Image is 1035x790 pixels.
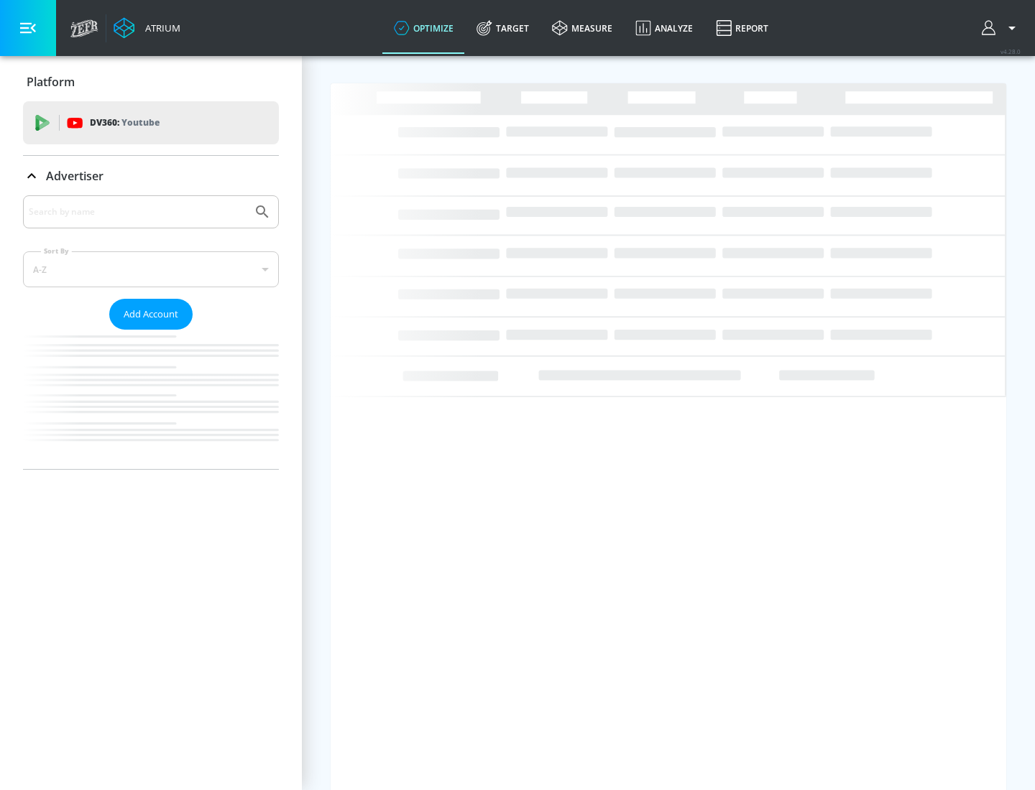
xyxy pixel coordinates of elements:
div: A-Z [23,251,279,287]
input: Search by name [29,203,247,221]
span: v 4.28.0 [1000,47,1021,55]
button: Add Account [109,299,193,330]
a: optimize [382,2,465,54]
div: Advertiser [23,195,279,469]
div: Platform [23,62,279,102]
p: Platform [27,74,75,90]
div: Atrium [139,22,180,34]
div: DV360: Youtube [23,101,279,144]
a: Target [465,2,540,54]
a: Report [704,2,780,54]
a: measure [540,2,624,54]
a: Analyze [624,2,704,54]
div: Advertiser [23,156,279,196]
nav: list of Advertiser [23,330,279,469]
p: Advertiser [46,168,103,184]
p: DV360: [90,115,160,131]
a: Atrium [114,17,180,39]
label: Sort By [41,246,72,256]
span: Add Account [124,306,178,322]
p: Youtube [121,115,160,130]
